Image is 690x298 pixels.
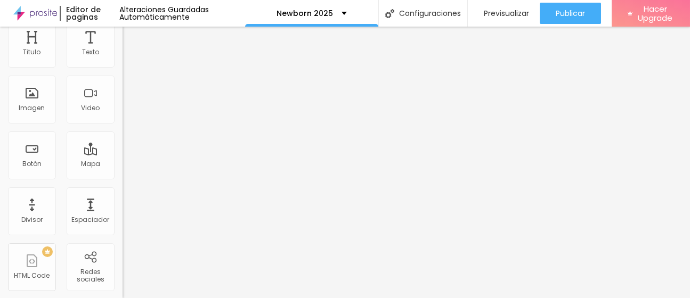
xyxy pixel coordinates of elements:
div: Botón [22,160,42,168]
div: Titulo [23,48,41,56]
div: Editor de paginas [60,6,119,21]
div: Imagen [19,104,45,112]
img: Icone [385,9,394,18]
div: HTML Code [14,272,50,279]
div: Espaciador [72,216,110,223]
button: Previsualizar [468,3,540,24]
iframe: Editor [123,27,690,298]
div: Mapa [81,160,100,168]
div: Divisor [21,216,43,223]
button: Publicar [540,3,601,24]
span: Previsualizar [484,9,529,18]
div: Video [82,104,100,112]
span: Hacer Upgrade [637,4,674,23]
div: Texto [82,48,99,56]
div: Redes sociales [69,268,111,284]
span: Publicar [556,9,585,18]
p: Newborn 2025 [277,10,334,17]
div: Alteraciones Guardadas Automáticamente [119,6,245,21]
